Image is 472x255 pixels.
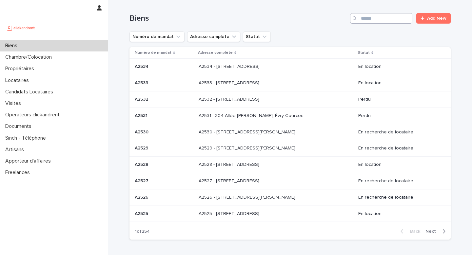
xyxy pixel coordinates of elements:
p: Sinch - Téléphone [3,135,51,141]
p: A2527 [135,177,150,184]
p: En location [358,80,440,86]
p: A2525 - [STREET_ADDRESS] [199,210,261,217]
tr: A2525A2525 A2525 - [STREET_ADDRESS]A2525 - [STREET_ADDRESS] En location [129,206,451,222]
p: Adresse complète [198,49,233,56]
span: Next [425,229,440,234]
p: En recherche de locataire [358,178,440,184]
input: Search [350,13,412,24]
p: A2528 - [STREET_ADDRESS] [199,161,261,167]
button: Statut [243,31,271,42]
p: A2530 - [STREET_ADDRESS][PERSON_NAME] [199,128,297,135]
p: A2527 - [STREET_ADDRESS] [199,177,261,184]
p: A2531 [135,112,149,119]
p: A2531 - 304 Allée Pablo Neruda, Évry-Courcouronnes 91000 [199,112,309,119]
p: Candidats Locataires [3,89,58,95]
h1: Biens [129,14,347,23]
p: Propriétaires [3,66,39,72]
p: En recherche de locataire [358,129,440,135]
p: En location [358,211,440,217]
p: Biens [3,43,23,49]
p: A2528 [135,161,150,167]
p: A2533 [135,79,149,86]
p: Statut [358,49,370,56]
p: Freelances [3,169,35,176]
tr: A2527A2527 A2527 - [STREET_ADDRESS]A2527 - [STREET_ADDRESS] En recherche de locataire [129,173,451,189]
a: Add New [416,13,451,24]
button: Numéro de mandat [129,31,185,42]
p: A2525 [135,210,149,217]
p: Operateurs clickandrent [3,112,65,118]
p: A2534 - 134 Cours Aquitaine, Boulogne-Billancourt 92100 [199,63,261,69]
p: Chambre/Colocation [3,54,57,60]
p: Numéro de mandat [135,49,171,56]
p: A2530 [135,128,150,135]
button: Next [423,228,451,234]
tr: A2532A2532 A2532 - [STREET_ADDRESS]A2532 - [STREET_ADDRESS] Perdu [129,91,451,108]
tr: A2530A2530 A2530 - [STREET_ADDRESS][PERSON_NAME]A2530 - [STREET_ADDRESS][PERSON_NAME] En recherch... [129,124,451,140]
span: Add New [427,16,446,21]
p: Visites [3,100,26,107]
tr: A2531A2531 A2531 - 304 Allée [PERSON_NAME], Évry-Courcouronnes 91000A2531 - 304 Allée [PERSON_NAM... [129,108,451,124]
p: En location [358,162,440,167]
img: UCB0brd3T0yccxBKYDjQ [5,21,37,34]
p: A2529 [135,144,150,151]
p: A2526 - [STREET_ADDRESS][PERSON_NAME] [199,193,297,200]
tr: A2528A2528 A2528 - [STREET_ADDRESS]A2528 - [STREET_ADDRESS] En location [129,157,451,173]
button: Back [395,228,423,234]
button: Adresse complète [187,31,240,42]
p: A2532 - [STREET_ADDRESS] [199,95,261,102]
p: A2526 [135,193,150,200]
p: Artisans [3,147,29,153]
tr: A2529A2529 A2529 - [STREET_ADDRESS][PERSON_NAME]A2529 - [STREET_ADDRESS][PERSON_NAME] En recherch... [129,140,451,157]
p: A2534 [135,63,150,69]
p: Locataires [3,77,34,84]
p: Perdu [358,113,440,119]
p: En location [358,64,440,69]
tr: A2533A2533 A2533 - [STREET_ADDRESS]A2533 - [STREET_ADDRESS] En location [129,75,451,91]
p: Documents [3,123,37,129]
span: Back [406,229,420,234]
p: A2533 - [STREET_ADDRESS] [199,79,261,86]
p: A2532 [135,95,149,102]
p: En recherche de locataire [358,146,440,151]
p: Apporteur d'affaires [3,158,56,164]
p: A2529 - 14 rue Honoré de Balzac, Garges-lès-Gonesse 95140 [199,144,297,151]
tr: A2534A2534 A2534 - [STREET_ADDRESS]A2534 - [STREET_ADDRESS] En location [129,59,451,75]
p: 1 of 254 [129,224,155,240]
p: Perdu [358,97,440,102]
tr: A2526A2526 A2526 - [STREET_ADDRESS][PERSON_NAME]A2526 - [STREET_ADDRESS][PERSON_NAME] En recherch... [129,189,451,206]
p: En recherche de locataire [358,195,440,200]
